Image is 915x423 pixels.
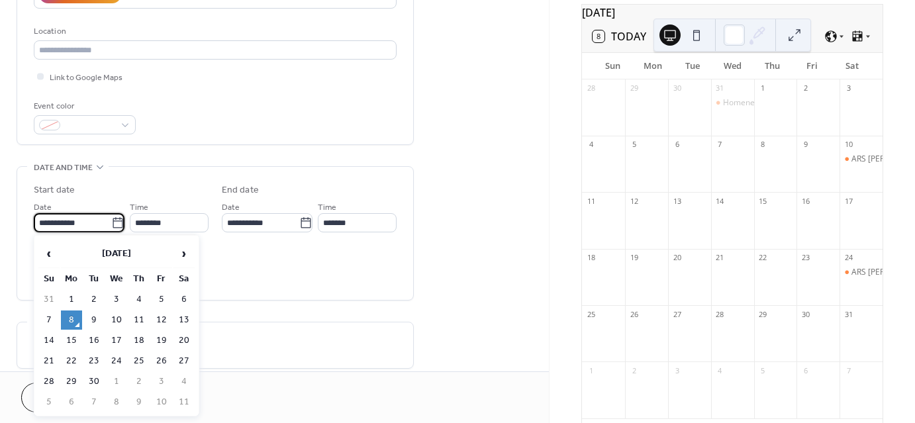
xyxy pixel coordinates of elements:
[586,309,596,319] div: 25
[83,269,105,289] th: Tu
[83,331,105,350] td: 16
[586,196,596,206] div: 11
[83,290,105,309] td: 2
[222,201,240,214] span: Date
[758,140,768,150] div: 8
[128,310,150,330] td: 11
[38,290,60,309] td: 31
[715,83,725,93] div: 31
[34,99,133,113] div: Event color
[800,83,810,93] div: 2
[106,352,127,371] td: 24
[843,140,853,150] div: 10
[38,331,60,350] td: 14
[715,365,725,375] div: 4
[61,372,82,391] td: 29
[83,393,105,412] td: 7
[672,365,682,375] div: 3
[128,331,150,350] td: 18
[106,372,127,391] td: 1
[758,83,768,93] div: 1
[173,372,195,391] td: 4
[34,201,52,214] span: Date
[800,253,810,263] div: 23
[629,196,639,206] div: 12
[672,309,682,319] div: 27
[586,365,596,375] div: 1
[151,269,172,289] th: Fr
[588,27,651,46] button: 8Today
[672,253,682,263] div: 20
[586,253,596,263] div: 18
[151,352,172,371] td: 26
[151,372,172,391] td: 3
[106,310,127,330] td: 10
[629,83,639,93] div: 29
[800,140,810,150] div: 9
[673,53,712,79] div: Tue
[173,331,195,350] td: 20
[758,365,768,375] div: 5
[758,253,768,263] div: 22
[843,365,853,375] div: 7
[128,290,150,309] td: 4
[61,290,82,309] td: 1
[715,309,725,319] div: 28
[629,253,639,263] div: 19
[843,83,853,93] div: 3
[83,372,105,391] td: 30
[832,53,872,79] div: Sat
[672,196,682,206] div: 13
[61,352,82,371] td: 22
[672,83,682,93] div: 30
[151,290,172,309] td: 5
[34,24,394,38] div: Location
[151,310,172,330] td: 12
[173,393,195,412] td: 11
[840,154,883,165] div: ARS Mayr Chapter Meeting
[130,201,148,214] span: Time
[758,196,768,206] div: 15
[106,290,127,309] td: 3
[106,393,127,412] td: 8
[128,269,150,289] th: Th
[629,309,639,319] div: 26
[128,393,150,412] td: 9
[38,269,60,289] th: Su
[593,53,632,79] div: Sun
[39,240,59,267] span: ‹
[758,309,768,319] div: 29
[586,83,596,93] div: 28
[61,269,82,289] th: Mo
[629,140,639,150] div: 5
[128,352,150,371] td: 25
[840,267,883,278] div: ARS Mayr Anniversary event
[106,269,127,289] th: We
[173,290,195,309] td: 6
[715,140,725,150] div: 7
[752,53,792,79] div: Thu
[632,53,672,79] div: Mon
[151,331,172,350] td: 19
[672,140,682,150] div: 6
[61,310,82,330] td: 8
[61,393,82,412] td: 6
[38,352,60,371] td: 21
[318,201,336,214] span: Time
[50,71,122,85] span: Link to Google Maps
[843,196,853,206] div: 17
[586,140,596,150] div: 4
[21,383,103,412] button: Cancel
[582,5,883,21] div: [DATE]
[173,310,195,330] td: 13
[38,372,60,391] td: 28
[800,309,810,319] div: 30
[800,365,810,375] div: 6
[83,310,105,330] td: 9
[61,240,172,268] th: [DATE]
[792,53,832,79] div: Fri
[83,352,105,371] td: 23
[222,183,259,197] div: End date
[800,196,810,206] div: 16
